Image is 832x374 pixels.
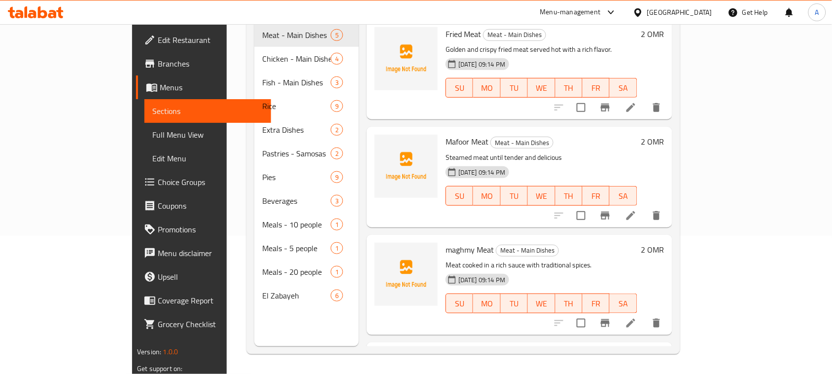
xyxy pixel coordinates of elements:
[454,60,509,69] span: [DATE] 09:14 PM
[555,186,583,206] button: TH
[501,78,528,98] button: TU
[331,78,343,87] span: 3
[331,173,343,182] span: 9
[331,54,343,64] span: 4
[254,47,359,71] div: Chicken - Main Dishes4
[331,148,343,159] div: items
[625,102,637,113] a: Edit menu item
[473,186,500,206] button: MO
[641,27,664,41] h6: 2 OMR
[647,7,712,18] div: [GEOGRAPHIC_DATA]
[262,124,331,136] div: Extra Dishes
[375,27,438,90] img: Fried Meat
[491,137,553,149] span: Meat - Main Dishes
[375,243,438,306] img: maghmy Meat
[136,75,271,99] a: Menus
[450,297,469,311] span: SU
[625,317,637,329] a: Edit menu item
[331,100,343,112] div: items
[587,81,606,95] span: FR
[152,129,263,141] span: Full Menu View
[331,242,343,254] div: items
[614,297,633,311] span: SA
[331,29,343,41] div: items
[158,271,263,283] span: Upsell
[158,176,263,188] span: Choice Groups
[450,189,469,203] span: SU
[254,142,359,165] div: Pastries - Samosas2
[610,186,637,206] button: SA
[454,275,509,285] span: [DATE] 09:14 PM
[610,294,637,313] button: SA
[505,189,524,203] span: TU
[583,294,610,313] button: FR
[483,29,546,41] div: Meat - Main Dishes
[473,294,500,313] button: MO
[496,245,558,256] span: Meat - Main Dishes
[144,99,271,123] a: Sections
[571,97,591,118] span: Select to update
[331,244,343,253] span: 1
[331,149,343,158] span: 2
[331,53,343,65] div: items
[583,186,610,206] button: FR
[815,7,819,18] span: A
[490,137,554,149] div: Meat - Main Dishes
[254,284,359,307] div: El Zabayeh6
[446,242,494,257] span: maghmy Meat
[262,242,331,254] span: Meals - 5 people
[254,23,359,47] div: Meat - Main Dishes5
[254,19,359,311] nav: Menu sections
[532,189,551,203] span: WE
[262,76,331,88] div: Fish - Main Dishes
[505,297,524,311] span: TU
[144,147,271,170] a: Edit Menu
[559,297,579,311] span: TH
[555,78,583,98] button: TH
[254,236,359,260] div: Meals - 5 people1
[528,186,555,206] button: WE
[254,71,359,94] div: Fish - Main Dishes3
[446,294,473,313] button: SU
[446,186,473,206] button: SU
[331,125,343,135] span: 2
[331,31,343,40] span: 5
[501,186,528,206] button: TU
[614,81,633,95] span: SA
[331,171,343,183] div: items
[593,311,617,335] button: Branch-specific-item
[262,148,331,159] div: Pastries - Samosas
[262,195,331,207] div: Beverages
[262,53,331,65] span: Chicken - Main Dishes
[158,34,263,46] span: Edit Restaurant
[555,294,583,313] button: TH
[331,102,343,111] span: 9
[505,81,524,95] span: TU
[136,194,271,218] a: Coupons
[331,290,343,301] div: items
[262,219,331,230] span: Meals - 10 people
[254,94,359,118] div: Rice9
[158,58,263,70] span: Branches
[477,189,496,203] span: MO
[446,259,637,271] p: Meat cooked in a rich sauce with traditional spices.
[331,291,343,300] span: 6
[331,220,343,229] span: 1
[136,312,271,336] a: Grocery Checklist
[144,123,271,147] a: Full Menu View
[532,297,551,311] span: WE
[254,189,359,213] div: Beverages3
[645,311,668,335] button: delete
[262,100,331,112] div: Rice
[163,345,178,358] span: 1.0.0
[137,345,161,358] span: Version:
[484,29,546,40] span: Meat - Main Dishes
[477,81,496,95] span: MO
[262,171,331,183] span: Pies
[262,266,331,278] div: Meals - 20 people
[152,105,263,117] span: Sections
[158,200,263,212] span: Coupons
[331,195,343,207] div: items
